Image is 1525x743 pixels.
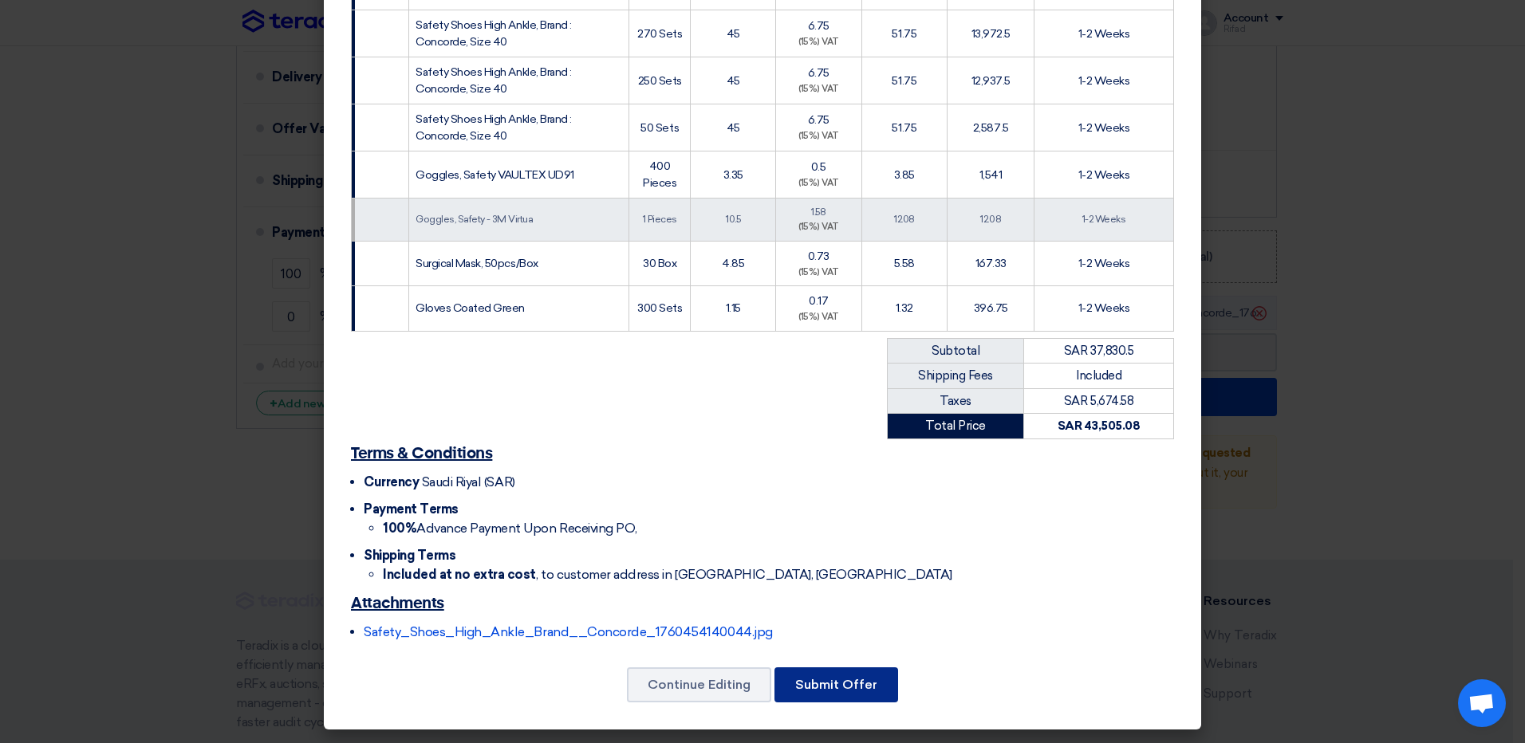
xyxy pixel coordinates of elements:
div: (15%) VAT [782,36,855,49]
span: 1,541 [979,168,1003,182]
span: 0.5 [811,160,826,174]
td: Total Price [888,414,1024,439]
div: (15%) VAT [782,266,855,280]
div: (15%) VAT [782,221,855,234]
span: 0.73 [808,250,829,263]
td: SAR 37,830.5 [1024,338,1174,364]
button: Submit Offer [774,667,898,702]
span: 6.75 [808,66,829,80]
span: Included [1076,368,1121,383]
span: SAR 5,674.58 [1064,394,1133,408]
li: , to customer address in [GEOGRAPHIC_DATA], [GEOGRAPHIC_DATA] [383,565,1174,584]
span: 50 Sets [640,121,679,135]
span: 6.75 [808,19,829,33]
span: 1-2 Weeks [1078,257,1130,270]
span: 1-2 Weeks [1078,27,1130,41]
span: 250 Sets [638,74,682,88]
span: 1-2 Weeks [1082,214,1126,225]
span: Advance Payment Upon Receiving PO, [383,521,637,536]
span: Payment Terms [364,501,459,517]
strong: Included at no extra cost [383,567,536,582]
td: Taxes [888,388,1024,414]
span: 51.75 [892,121,916,135]
span: 270 Sets [637,27,682,41]
span: 5.58 [894,257,915,270]
span: Shipping Terms [364,548,455,563]
div: (15%) VAT [782,311,855,324]
span: 1-2 Weeks [1078,301,1130,315]
button: Continue Editing [627,667,771,702]
strong: 100% [383,521,416,536]
span: 13,972.5 [971,27,1011,41]
span: 1.32 [896,301,913,315]
span: 45 [727,121,740,135]
span: 396.75 [974,301,1008,315]
span: Goggles, Safety VAULTEX UD91 [416,168,574,182]
span: Safety Shoes High Ankle, Brand : Concorde, Size 40 [416,18,572,49]
div: (15%) VAT [782,83,855,96]
span: 3.35 [723,168,743,182]
span: 51.75 [892,74,916,88]
td: Shipping Fees [888,364,1024,389]
span: 1-2 Weeks [1078,74,1130,88]
span: 51.75 [892,27,916,41]
strong: SAR 43,505.08 [1058,419,1141,433]
u: Attachments [351,596,444,611]
span: 30 Box [643,257,676,270]
div: Open chat [1458,679,1506,727]
span: 12.08 [980,214,1001,225]
span: Currency [364,474,419,489]
span: Safety Shoes High Ankle, Brand : Concorde, Size 40 [416,112,572,143]
span: 400 Pieces [643,159,676,190]
span: 45 [727,27,740,41]
span: 45 [727,74,740,88]
u: Terms & Conditions [351,446,492,462]
span: 300 Sets [637,301,682,315]
span: 6.75 [808,113,829,127]
span: Gloves Coated Green [416,301,525,315]
span: Goggles, Safety - 3M Virtua [416,214,533,225]
span: Saudi Riyal (SAR) [422,474,515,489]
span: 3.85 [894,168,915,182]
span: 2,587.5 [973,121,1009,135]
span: 10.5 [726,214,740,225]
span: 4.85 [722,257,744,270]
div: (15%) VAT [782,130,855,143]
span: 12.08 [894,214,915,225]
span: 0.17 [809,294,828,308]
span: Safety Shoes High Ankle, Brand : Concorde, Size 40 [416,65,572,96]
span: 1.15 [726,301,741,315]
span: 1-2 Weeks [1078,168,1130,182]
span: 12,937.5 [971,74,1011,88]
a: Safety_Shoes_High_Ankle_Brand__Concorde_1760454140044.jpg [364,624,773,639]
span: 1-2 Weeks [1078,121,1130,135]
td: Subtotal [888,338,1024,364]
span: Surgical Mask, 50pcs/Box [416,257,538,270]
div: (15%) VAT [782,177,855,191]
span: 1 Pieces [643,214,677,225]
span: 1.58 [811,206,826,218]
span: 167.33 [975,257,1007,270]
